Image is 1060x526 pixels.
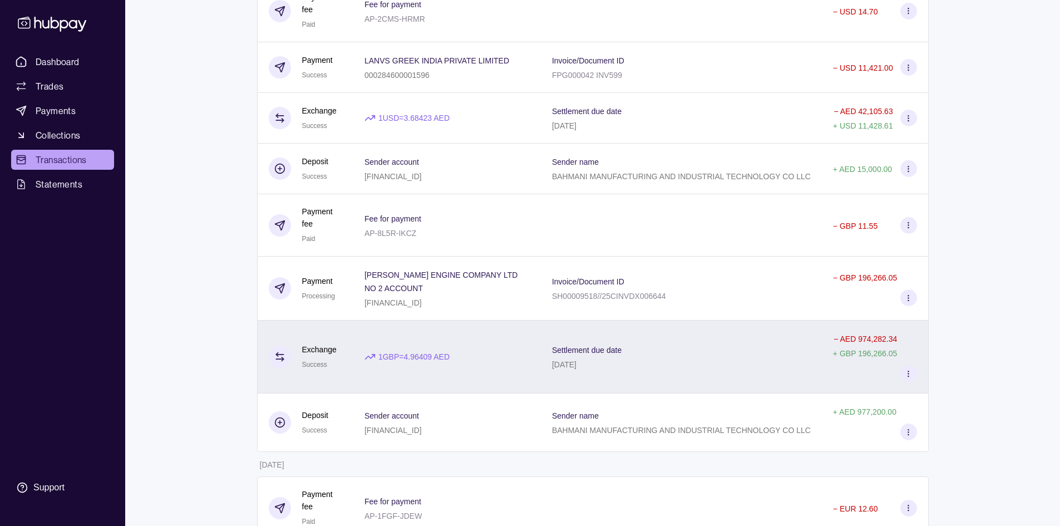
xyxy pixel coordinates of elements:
p: Fee for payment [364,214,421,223]
p: FPG000042 INV599 [552,71,622,80]
p: − USD 11,421.00 [833,63,893,72]
span: Statements [36,178,82,191]
p: Payment [302,54,333,66]
p: + USD 11,428.61 [833,121,893,130]
span: Dashboard [36,55,80,68]
span: Processing [302,292,335,300]
p: AP-8L5R-IKCZ [364,229,416,238]
p: Payment [302,275,335,287]
a: Transactions [11,150,114,170]
div: Support [33,481,65,494]
span: Paid [302,235,315,243]
p: + GBP 196,266.05 [833,349,897,358]
p: − AED 42,105.63 [834,107,893,116]
p: [FINANCIAL_ID] [364,298,422,307]
a: Statements [11,174,114,194]
p: 1 USD = 3.68423 AED [378,112,450,124]
p: − EUR 12.60 [833,504,878,513]
p: Exchange [302,343,337,356]
p: Sender account [364,411,419,420]
p: [DATE] [552,121,576,130]
p: + AED 15,000.00 [833,165,892,174]
p: 1 GBP = 4.96409 AED [378,351,450,363]
p: BAHMANI MANUFACTURING AND INDUSTRIAL TECHNOLOGY CO LLC [552,426,811,435]
p: [FINANCIAL_ID] [364,172,422,181]
p: Payment fee [302,488,342,513]
a: Collections [11,125,114,145]
p: Sender account [364,158,419,166]
a: Dashboard [11,52,114,72]
p: Exchange [302,105,337,117]
p: Deposit [302,409,328,421]
p: − AED 974,282.34 [834,335,897,343]
span: Success [302,71,327,79]
p: LANVS GREEK INDIA PRIVATE LIMITED [364,56,509,65]
p: [DATE] [260,460,284,469]
p: Settlement due date [552,346,622,355]
p: Deposit [302,155,328,168]
span: Trades [36,80,63,93]
span: Success [302,173,327,180]
p: [PERSON_NAME] ENGINE COMPANY LTD NO 2 ACCOUNT [364,271,517,293]
a: Payments [11,101,114,121]
p: Sender name [552,411,599,420]
span: Payments [36,104,76,117]
p: BAHMANI MANUFACTURING AND INDUSTRIAL TECHNOLOGY CO LLC [552,172,811,181]
p: − GBP 11.55 [833,222,877,230]
p: − GBP 196,266.05 [833,273,897,282]
span: Paid [302,21,315,28]
p: AP-1FGF-JDEW [364,512,422,520]
p: Sender name [552,158,599,166]
p: + AED 977,200.00 [833,407,896,416]
p: − USD 14.70 [833,7,878,16]
p: 000284600001596 [364,71,430,80]
p: [FINANCIAL_ID] [364,426,422,435]
p: Invoice/Document ID [552,56,624,65]
p: SH00009518//25CINVDX006644 [552,292,666,301]
a: Support [11,476,114,499]
span: Success [302,426,327,434]
a: Trades [11,76,114,96]
span: Transactions [36,153,87,166]
span: Success [302,361,327,368]
p: Payment fee [302,205,342,230]
p: [DATE] [552,360,576,369]
span: Paid [302,518,315,525]
p: Settlement due date [552,107,622,116]
span: Success [302,122,327,130]
p: Invoice/Document ID [552,277,624,286]
p: AP-2CMS-HRMR [364,14,425,23]
p: Fee for payment [364,497,421,506]
span: Collections [36,129,80,142]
